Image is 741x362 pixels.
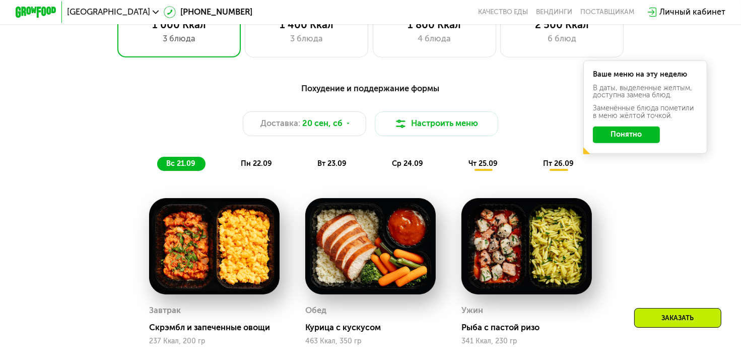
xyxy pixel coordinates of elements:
[128,19,230,31] div: 1 000 Ккал
[593,71,698,78] div: Ваше меню на эту неделю
[593,127,660,143] button: Понятно
[149,303,181,319] div: Завтрак
[511,33,613,45] div: 6 блюд
[305,323,444,333] div: Курица с кускусом
[302,117,343,130] span: 20 сен, сб
[461,323,600,333] div: Рыба с пастой ризо
[634,308,721,328] div: Заказать
[66,82,676,95] div: Похудение и поддержание формы
[149,337,280,345] div: 237 Ккал, 200 гр
[305,337,436,345] div: 463 Ккал, 350 гр
[305,303,326,319] div: Обед
[593,105,698,119] div: Заменённые блюда пометили в меню жёлтой точкой.
[164,6,252,19] a: [PHONE_NUMBER]
[468,159,498,168] span: чт 25.09
[149,323,288,333] div: Скрэмбл и запеченные овощи
[478,8,528,16] a: Качество еды
[383,33,485,45] div: 4 блюда
[241,159,272,168] span: пн 22.09
[375,111,498,136] button: Настроить меню
[461,337,592,345] div: 341 Ккал, 230 гр
[317,159,347,168] span: вт 23.09
[383,19,485,31] div: 1 800 Ккал
[67,8,150,16] span: [GEOGRAPHIC_DATA]
[593,85,698,99] div: В даты, выделенные желтым, доступна замена блюд.
[256,19,358,31] div: 1 400 Ккал
[511,19,613,31] div: 2 500 Ккал
[659,6,725,19] div: Личный кабинет
[128,33,230,45] div: 3 блюда
[543,159,574,168] span: пт 26.09
[392,159,423,168] span: ср 24.09
[260,117,300,130] span: Доставка:
[536,8,572,16] a: Вендинги
[461,303,483,319] div: Ужин
[580,8,634,16] div: поставщикам
[166,159,195,168] span: вс 21.09
[256,33,358,45] div: 3 блюда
